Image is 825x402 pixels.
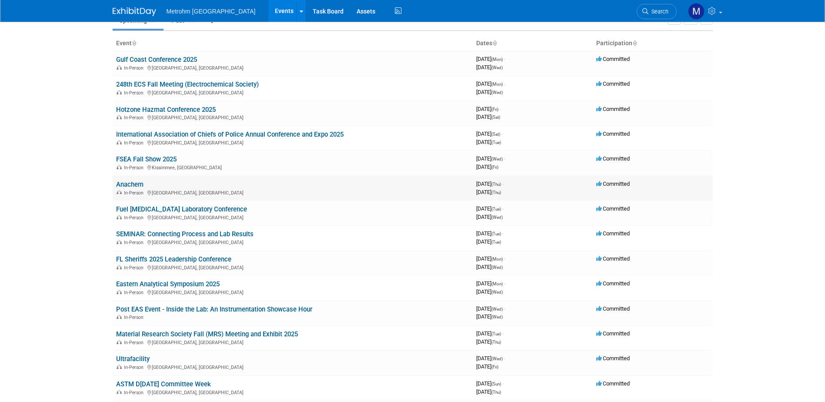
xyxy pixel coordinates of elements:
[502,380,504,387] span: -
[476,230,504,237] span: [DATE]
[124,315,146,320] span: In-Person
[124,240,146,245] span: In-Person
[476,155,505,162] span: [DATE]
[116,280,220,288] a: Eastern Analytical Symposium 2025
[491,115,500,120] span: (Sat)
[596,230,630,237] span: Committed
[124,340,146,345] span: In-Person
[596,330,630,337] span: Committed
[113,7,156,16] img: ExhibitDay
[116,305,312,313] a: Post EAS Event - Inside the Lab: An Instrumentation Showcase Hour
[502,330,504,337] span: -
[476,264,503,270] span: [DATE]
[596,280,630,287] span: Committed
[596,56,630,62] span: Committed
[117,115,122,119] img: In-Person Event
[476,56,505,62] span: [DATE]
[476,380,504,387] span: [DATE]
[476,338,501,345] span: [DATE]
[132,40,136,47] a: Sort by Event Name
[596,355,630,362] span: Committed
[116,338,469,345] div: [GEOGRAPHIC_DATA], [GEOGRAPHIC_DATA]
[491,132,500,137] span: (Sat)
[637,4,677,19] a: Search
[476,164,498,170] span: [DATE]
[596,181,630,187] span: Committed
[596,155,630,162] span: Committed
[491,240,501,245] span: (Tue)
[596,305,630,312] span: Committed
[476,181,504,187] span: [DATE]
[491,82,503,87] span: (Mon)
[116,264,469,271] div: [GEOGRAPHIC_DATA], [GEOGRAPHIC_DATA]
[116,106,216,114] a: Hotzone Hazmat Conference 2025
[491,231,501,236] span: (Tue)
[476,89,503,95] span: [DATE]
[502,181,504,187] span: -
[491,365,498,369] span: (Fri)
[476,280,505,287] span: [DATE]
[117,265,122,269] img: In-Person Event
[688,3,705,20] img: Michelle Simoes
[492,40,497,47] a: Sort by Start Date
[116,80,259,88] a: 248th ECS Fall Meeting (Electrochemical Society)
[491,140,501,145] span: (Tue)
[117,215,122,219] img: In-Person Event
[501,131,503,137] span: -
[648,8,668,15] span: Search
[124,90,146,96] span: In-Person
[116,355,150,363] a: Ultrafacility
[167,8,256,15] span: Metrohm [GEOGRAPHIC_DATA]
[476,139,501,145] span: [DATE]
[491,265,503,270] span: (Wed)
[491,257,503,261] span: (Mon)
[117,140,122,144] img: In-Person Event
[124,265,146,271] span: In-Person
[476,189,501,195] span: [DATE]
[124,115,146,121] span: In-Person
[117,365,122,369] img: In-Person Event
[491,182,501,187] span: (Thu)
[502,230,504,237] span: -
[116,205,247,213] a: Fuel [MEDICAL_DATA] Laboratory Conference
[116,114,469,121] div: [GEOGRAPHIC_DATA], [GEOGRAPHIC_DATA]
[504,280,505,287] span: -
[596,255,630,262] span: Committed
[116,214,469,221] div: [GEOGRAPHIC_DATA], [GEOGRAPHIC_DATA]
[117,240,122,244] img: In-Person Event
[116,64,469,71] div: [GEOGRAPHIC_DATA], [GEOGRAPHIC_DATA]
[117,165,122,169] img: In-Person Event
[491,315,503,319] span: (Wed)
[124,390,146,395] span: In-Person
[491,157,503,161] span: (Wed)
[124,215,146,221] span: In-Person
[116,131,344,138] a: International Association of Chiefs of Police Annual Conference and Expo 2025
[491,382,501,386] span: (Sun)
[124,140,146,146] span: In-Person
[596,106,630,112] span: Committed
[476,114,500,120] span: [DATE]
[491,390,501,395] span: (Thu)
[504,255,505,262] span: -
[491,215,503,220] span: (Wed)
[491,165,498,170] span: (Fri)
[593,36,713,51] th: Participation
[491,107,498,112] span: (Fri)
[491,332,501,336] span: (Tue)
[124,165,146,171] span: In-Person
[117,315,122,319] img: In-Person Event
[116,181,144,188] a: Anachem
[504,355,505,362] span: -
[491,307,503,312] span: (Wed)
[504,80,505,87] span: -
[117,190,122,194] img: In-Person Event
[116,230,254,238] a: SEMINAR: Connecting Process and Lab Results
[596,131,630,137] span: Committed
[117,340,122,344] img: In-Person Event
[632,40,637,47] a: Sort by Participation Type
[491,281,503,286] span: (Mon)
[116,155,177,163] a: FSEA Fall Show 2025
[476,288,503,295] span: [DATE]
[476,238,501,245] span: [DATE]
[116,164,469,171] div: Kissimmee, [GEOGRAPHIC_DATA]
